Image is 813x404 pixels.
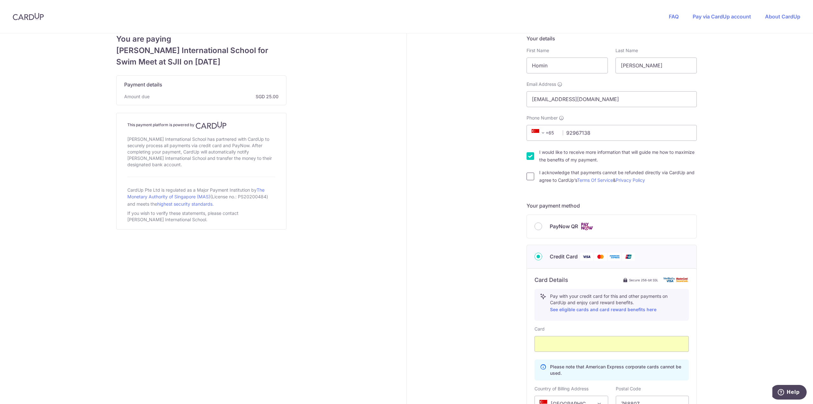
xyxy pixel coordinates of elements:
p: Please note that American Express corporate cards cannot be used. [550,364,683,376]
label: Country of Billing Address [534,386,588,392]
a: FAQ [669,13,679,20]
span: Secure 256-bit SSL [629,277,658,283]
span: PayNow QR [550,223,578,230]
a: Terms Of Service [577,177,613,183]
div: If you wish to verify these statements, please contact [PERSON_NAME] International School. [127,209,275,224]
input: First name [527,58,608,73]
iframe: Secure card payment input frame [540,340,683,348]
label: I acknowledge that payments cannot be refunded directly via CardUp and agree to CardUp’s & [539,169,697,184]
span: Amount due [124,93,150,100]
a: About CardUp [765,13,800,20]
h4: This payment platform is powered by [127,121,275,129]
a: Pay via CardUp account [693,13,751,20]
label: Last Name [615,47,638,54]
iframe: Opens a widget where you can find more information [772,385,807,401]
label: I would like to receive more information that will guide me how to maximize the benefits of my pa... [539,148,697,164]
input: Email address [527,91,697,107]
label: First Name [527,47,549,54]
label: Postal Code [616,386,641,392]
img: CardUp [13,13,44,20]
span: You are paying [116,33,286,45]
img: CardUp [196,121,227,129]
img: Cards logo [581,223,593,230]
input: Last name [615,58,697,73]
span: Phone Number [527,115,558,121]
span: SGD 25.00 [152,93,279,100]
a: Privacy Policy [616,177,645,183]
div: PayNow QR Cards logo [534,223,689,230]
div: [PERSON_NAME] International School has partnered with CardUp to securely process all payments via... [127,135,275,169]
img: Visa [580,253,593,261]
h5: Your details [527,35,697,42]
span: +65 [532,129,547,137]
span: [PERSON_NAME] International School for Swim Meet at SJII on [DATE] [116,45,286,68]
span: Credit Card [550,253,578,260]
span: Payment details [124,81,162,88]
span: +65 [530,129,558,137]
div: Credit Card Visa Mastercard American Express Union Pay [534,253,689,261]
img: Mastercard [594,253,607,261]
img: Union Pay [622,253,635,261]
img: card secure [663,277,689,283]
img: American Express [608,253,621,261]
span: Email Address [527,81,556,87]
a: See eligible cards and card reward benefits here [550,307,656,312]
h5: Your payment method [527,202,697,209]
p: Pay with your credit card for this and other payments on CardUp and enjoy card reward benefits. [550,293,683,313]
div: CardUp Pte Ltd is regulated as a Major Payment Institution by (License no.: PS20200484) and meets... [127,185,275,209]
label: Card [534,326,545,332]
a: highest security standards [157,201,212,207]
h6: Card Details [534,276,568,284]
